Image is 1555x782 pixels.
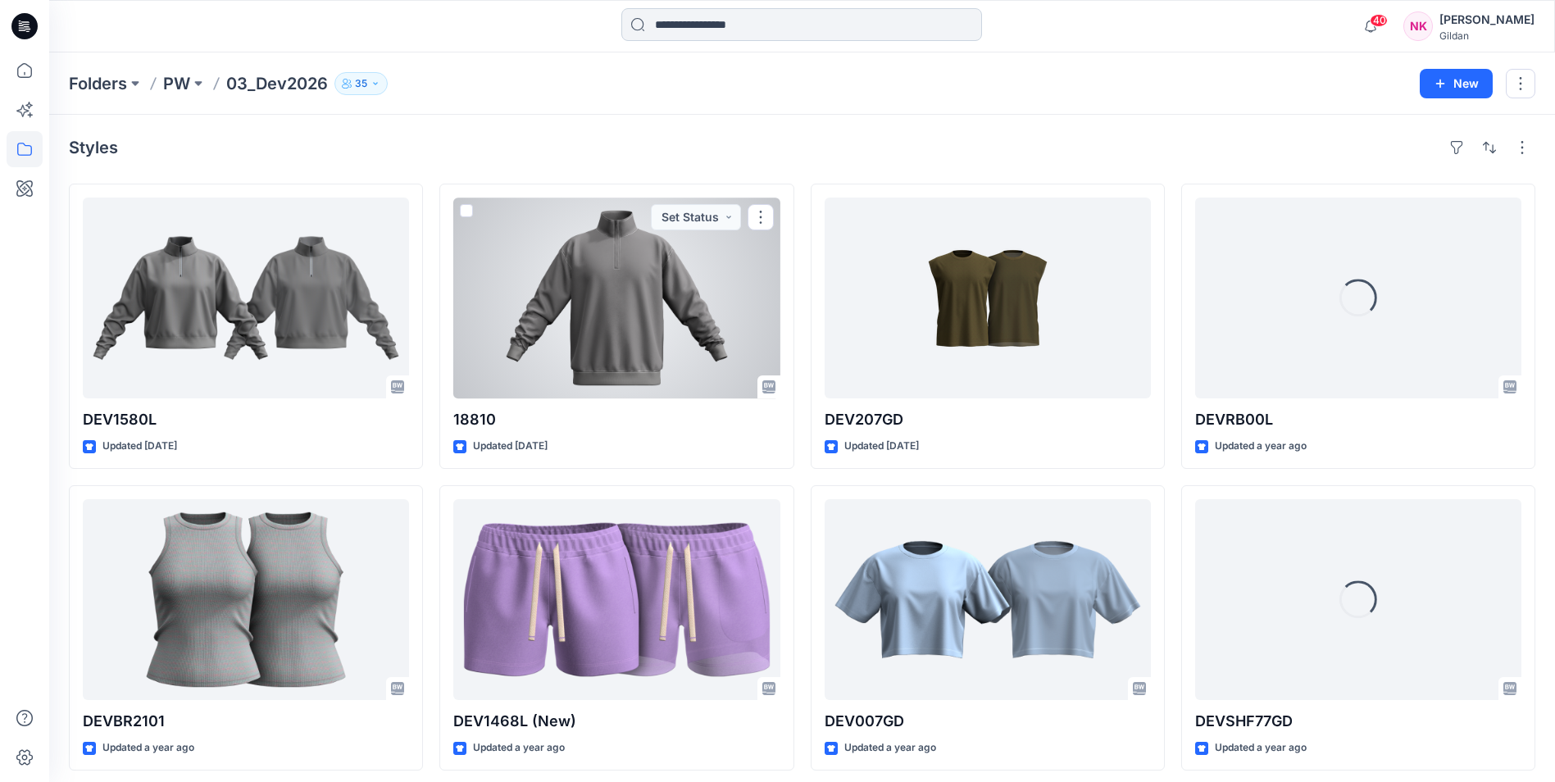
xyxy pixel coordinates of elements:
[453,710,780,733] p: DEV1468L (New)
[69,138,118,157] h4: Styles
[473,438,548,455] p: Updated [DATE]
[83,198,409,398] a: DEV1580L
[1439,30,1535,42] div: Gildan
[83,408,409,431] p: DEV1580L
[69,72,127,95] a: Folders
[83,710,409,733] p: DEVBR2101
[844,739,936,757] p: Updated a year ago
[1215,438,1307,455] p: Updated a year ago
[825,408,1151,431] p: DEV207GD
[83,499,409,700] a: DEVBR2101
[1439,10,1535,30] div: [PERSON_NAME]
[355,75,367,93] p: 35
[102,739,194,757] p: Updated a year ago
[844,438,919,455] p: Updated [DATE]
[1195,710,1521,733] p: DEVSHF77GD
[226,72,328,95] p: 03_Dev2026
[163,72,190,95] a: PW
[1215,739,1307,757] p: Updated a year ago
[825,499,1151,700] a: DEV007GD
[1370,14,1388,27] span: 40
[334,72,388,95] button: 35
[102,438,177,455] p: Updated [DATE]
[453,499,780,700] a: DEV1468L (New)
[473,739,565,757] p: Updated a year ago
[453,408,780,431] p: 18810
[453,198,780,398] a: 18810
[825,198,1151,398] a: DEV207GD
[1403,11,1433,41] div: NK
[825,710,1151,733] p: DEV007GD
[1195,408,1521,431] p: DEVRB00L
[1420,69,1493,98] button: New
